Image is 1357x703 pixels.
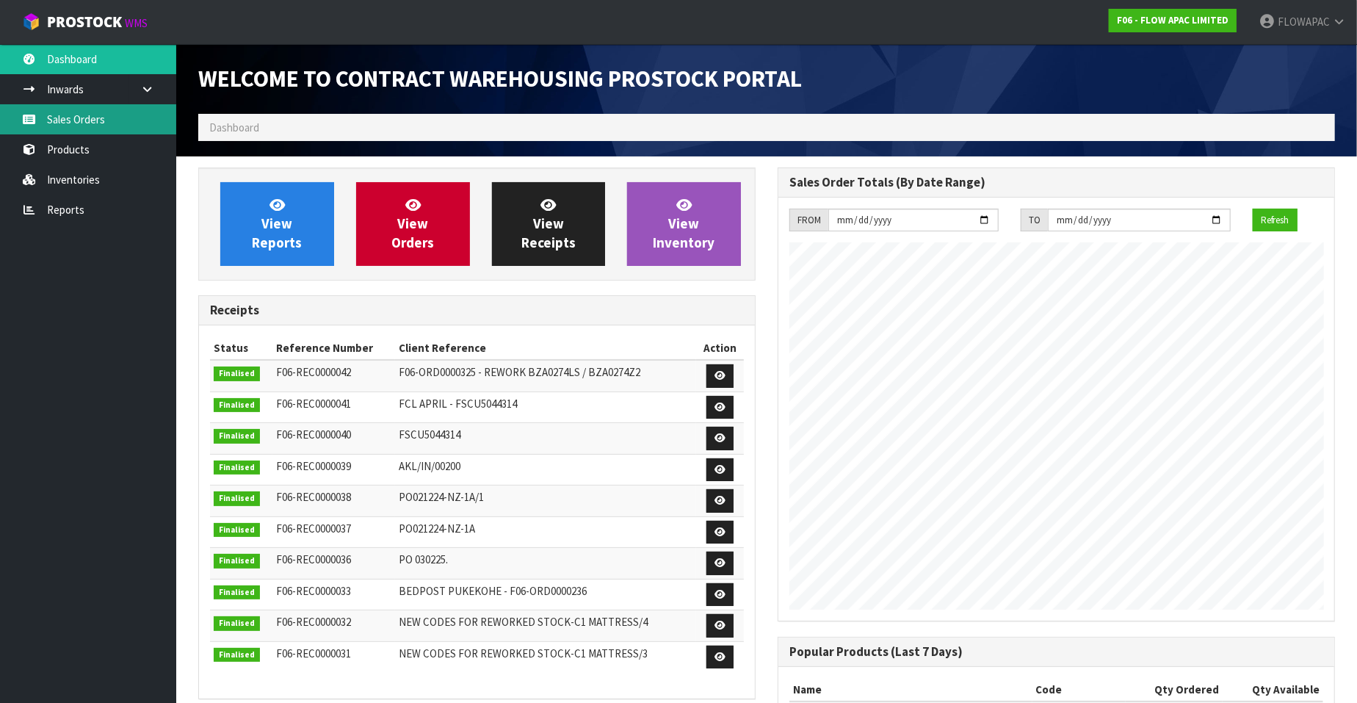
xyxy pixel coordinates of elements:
span: View Orders [391,196,434,251]
span: Finalised [214,367,260,381]
th: Client Reference [395,336,696,360]
th: Name [789,678,1032,702]
h3: Sales Order Totals (By Date Range) [789,176,1323,190]
span: View Receipts [521,196,576,251]
span: F06-REC0000039 [276,459,351,473]
span: F06-REC0000036 [276,552,351,566]
span: Finalised [214,398,260,413]
strong: F06 - FLOW APAC LIMITED [1117,14,1228,26]
span: F06-REC0000032 [276,615,351,629]
span: F06-REC0000037 [276,522,351,536]
span: F06-ORD0000325 - REWORK BZA0274LS / BZA0274Z2 [399,365,640,379]
span: F06-REC0000042 [276,365,351,379]
span: PO021224-NZ-1A [399,522,475,536]
span: F06-REC0000038 [276,490,351,504]
h3: Popular Products (Last 7 Days) [789,645,1323,659]
div: TO [1021,209,1048,232]
div: FROM [789,209,828,232]
span: Finalised [214,554,260,569]
span: NEW CODES FOR REWORKED STOCK-C1 MATTRESS/4 [399,615,648,629]
span: F06-REC0000041 [276,397,351,411]
span: F06-REC0000031 [276,646,351,660]
a: ViewInventory [627,182,741,266]
a: ViewOrders [356,182,470,266]
th: Reference Number [272,336,395,360]
span: Welcome to Contract Warehousing ProStock Portal [198,64,802,93]
a: ViewReports [220,182,334,266]
img: cube-alt.png [22,12,40,31]
span: PO021224-NZ-1A/1 [399,490,484,504]
th: Qty Ordered [1126,678,1223,702]
span: FCL APRIL - FSCU5044314 [399,397,517,411]
span: FSCU5044314 [399,428,460,441]
span: BEDPOST PUKEKOHE - F06-ORD0000236 [399,584,587,598]
a: ViewReceipts [492,182,606,266]
span: Finalised [214,648,260,663]
th: Qty Available [1223,678,1323,702]
span: Finalised [214,523,260,538]
span: View Inventory [654,196,715,251]
span: F06-REC0000033 [276,584,351,598]
button: Refresh [1253,209,1298,232]
span: NEW CODES FOR REWORKED STOCK-C1 MATTRESS/3 [399,646,648,660]
span: Finalised [214,461,260,475]
span: Dashboard [209,120,259,134]
span: PO 030225. [399,552,448,566]
span: Finalised [214,491,260,506]
span: FLOWAPAC [1278,15,1330,29]
span: Finalised [214,585,260,600]
small: WMS [125,16,148,30]
span: Finalised [214,429,260,444]
th: Status [210,336,272,360]
span: F06-REC0000040 [276,428,351,441]
h3: Receipts [210,303,744,317]
th: Action [696,336,744,360]
span: Finalised [214,616,260,631]
span: ProStock [47,12,122,32]
th: Code [1032,678,1126,702]
span: AKL/IN/00200 [399,459,460,473]
span: View Reports [252,196,302,251]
